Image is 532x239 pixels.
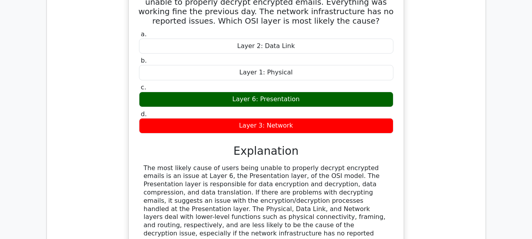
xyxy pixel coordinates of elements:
[139,118,393,133] div: Layer 3: Network
[139,39,393,54] div: Layer 2: Data Link
[141,57,147,64] span: b.
[139,65,393,80] div: Layer 1: Physical
[141,110,147,118] span: d.
[144,145,389,158] h3: Explanation
[141,83,146,91] span: c.
[141,30,147,38] span: a.
[139,92,393,107] div: Layer 6: Presentation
